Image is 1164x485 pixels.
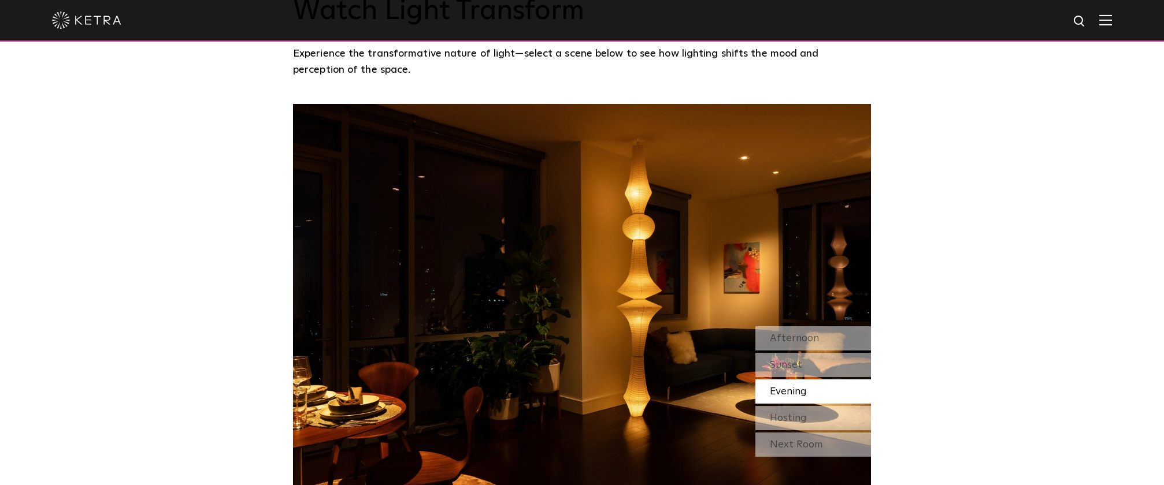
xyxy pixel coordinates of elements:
[52,12,121,29] img: ketra-logo-2019-white
[1073,14,1087,29] img: search icon
[770,333,819,344] span: Afternoon
[755,432,871,457] div: Next Room
[770,413,807,423] span: Hosting
[1099,14,1112,25] img: Hamburger%20Nav.svg
[770,360,802,370] span: Sunset
[293,46,865,79] p: Experience the transformative nature of light—select a scene below to see how lighting shifts the...
[770,386,807,397] span: Evening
